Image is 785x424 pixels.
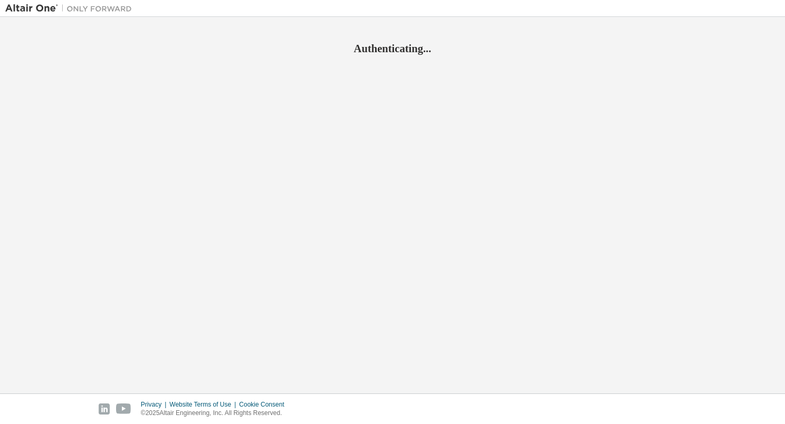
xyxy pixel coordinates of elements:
[99,403,110,415] img: linkedin.svg
[5,3,137,14] img: Altair One
[239,400,290,409] div: Cookie Consent
[5,42,780,55] h2: Authenticating...
[169,400,239,409] div: Website Terms of Use
[141,409,291,418] p: © 2025 Altair Engineering, Inc. All Rights Reserved.
[141,400,169,409] div: Privacy
[116,403,131,415] img: youtube.svg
